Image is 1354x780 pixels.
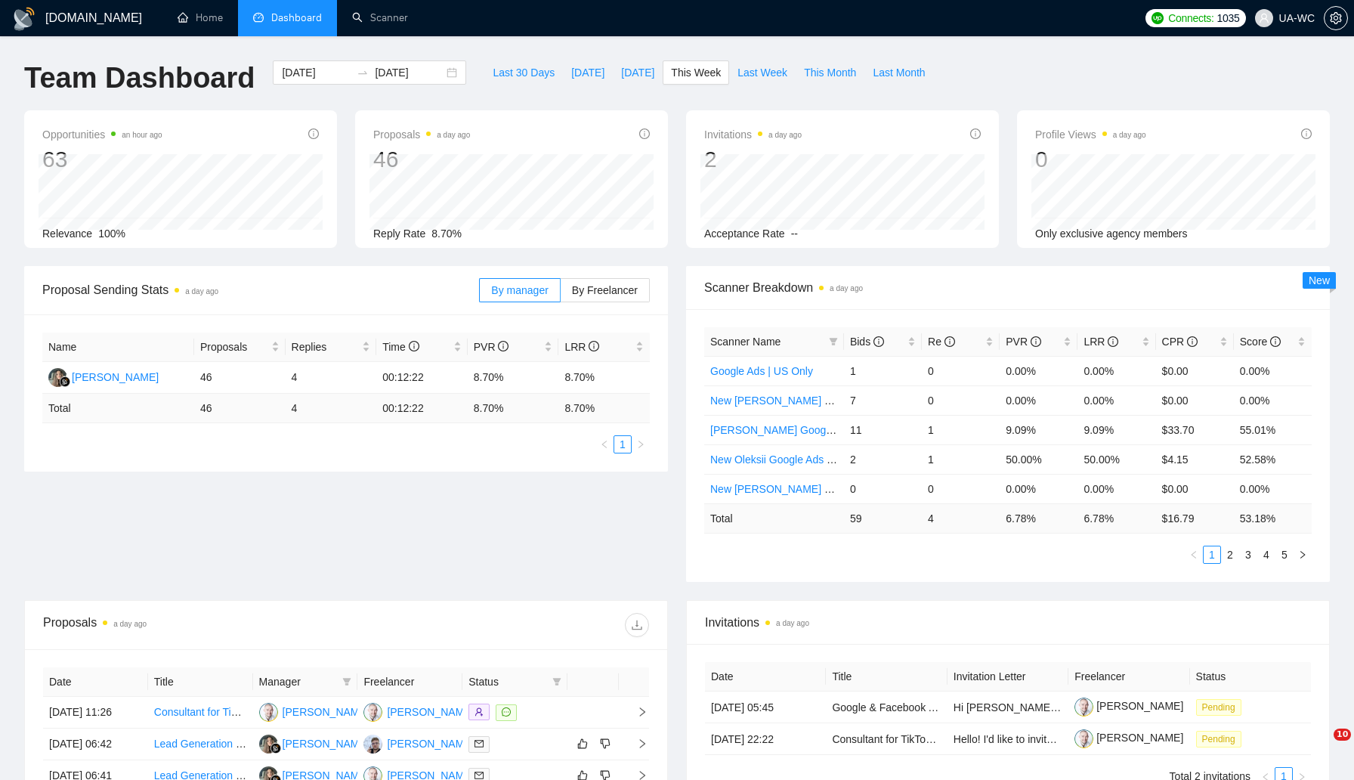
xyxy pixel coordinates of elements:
[873,64,925,81] span: Last Month
[595,435,614,453] button: left
[625,707,648,717] span: right
[253,667,358,697] th: Manager
[1152,12,1164,24] img: upwork-logo.png
[43,697,148,729] td: [DATE] 11:26
[1035,125,1146,144] span: Profile Views
[614,436,631,453] a: 1
[363,735,382,754] img: IG
[922,356,1000,385] td: 0
[1196,701,1247,713] a: Pending
[475,771,484,780] span: mail
[375,64,444,81] input: End date
[194,362,286,394] td: 46
[1334,729,1351,741] span: 10
[1108,336,1118,347] span: info-circle
[259,703,278,722] img: OC
[922,415,1000,444] td: 1
[625,738,648,749] span: right
[704,278,1312,297] span: Scanner Breakdown
[502,707,511,717] span: message
[844,503,922,533] td: 59
[1156,385,1234,415] td: $0.00
[1234,415,1312,444] td: 55.01%
[1113,131,1146,139] time: a day ago
[1234,356,1312,385] td: 0.00%
[970,128,981,139] span: info-circle
[558,362,650,394] td: 8.70%
[1156,444,1234,474] td: $4.15
[826,662,947,692] th: Title
[148,697,253,729] td: Consultant for TikTok Shop Affiliates in Germany, Spain, Italy &amp; France
[844,444,922,474] td: 2
[1303,729,1339,765] iframe: Intercom live chat
[363,705,474,717] a: OC[PERSON_NAME]
[154,738,577,750] a: Lead Generation Expert Needed for Credit Repair Business | Inbound Marketing Specialist
[768,131,802,139] time: a day ago
[791,227,798,240] span: --
[1259,13,1269,23] span: user
[705,613,1311,632] span: Invitations
[614,435,632,453] li: 1
[468,394,559,423] td: 8.70 %
[1189,550,1198,559] span: left
[259,705,369,717] a: OC[PERSON_NAME]
[626,619,648,631] span: download
[43,613,346,637] div: Proposals
[1276,546,1293,563] a: 5
[431,227,462,240] span: 8.70%
[1000,415,1077,444] td: 9.09%
[1074,698,1093,717] img: c1-Ow9aLcblqxt-YoFKzxHgGnqRasFAsWW5KzfFKq3aDEBdJ9EVDXstja2V5Hd90t7
[24,60,255,96] h1: Team Dashboard
[308,128,319,139] span: info-circle
[632,435,650,453] li: Next Page
[1168,10,1213,26] span: Connects:
[148,667,253,697] th: Title
[621,64,654,81] span: [DATE]
[1298,550,1307,559] span: right
[1270,336,1281,347] span: info-circle
[194,394,286,423] td: 46
[283,704,369,720] div: [PERSON_NAME]
[1221,546,1239,564] li: 2
[1031,336,1041,347] span: info-circle
[922,444,1000,474] td: 1
[1156,503,1234,533] td: $ 16.79
[844,474,922,503] td: 0
[830,284,863,292] time: a day ago
[1000,356,1077,385] td: 0.00%
[342,677,351,686] span: filter
[563,60,613,85] button: [DATE]
[632,435,650,453] button: right
[710,395,1155,407] a: New [PERSON_NAME] Facebook Ads Leads - [GEOGRAPHIC_DATA]|[GEOGRAPHIC_DATA]
[387,704,474,720] div: [PERSON_NAME]
[844,385,922,415] td: 7
[271,11,322,24] span: Dashboard
[1301,128,1312,139] span: info-circle
[286,333,377,362] th: Replies
[1077,385,1155,415] td: 0.00%
[1294,546,1312,564] li: Next Page
[1000,385,1077,415] td: 0.00%
[1156,356,1234,385] td: $0.00
[1000,503,1077,533] td: 6.78 %
[710,483,1211,495] a: New [PERSON_NAME] Google Ads - [GEOGRAPHIC_DATA]/JP/CN/IL/SG/HK/QA/[GEOGRAPHIC_DATA]
[259,737,369,749] a: LK[PERSON_NAME]
[373,227,425,240] span: Reply Rate
[1324,12,1348,24] a: setting
[1257,546,1275,564] li: 4
[98,227,125,240] span: 100%
[671,64,721,81] span: This Week
[705,662,826,692] th: Date
[376,394,468,423] td: 00:12:22
[1240,336,1281,348] span: Score
[873,336,884,347] span: info-circle
[844,356,922,385] td: 1
[270,743,281,754] img: gigradar-bm.png
[572,284,638,296] span: By Freelancer
[1084,336,1118,348] span: LRR
[558,394,650,423] td: 8.70 %
[564,341,599,353] span: LRR
[704,227,785,240] span: Acceptance Rate
[1156,415,1234,444] td: $33.70
[1077,474,1155,503] td: 0.00%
